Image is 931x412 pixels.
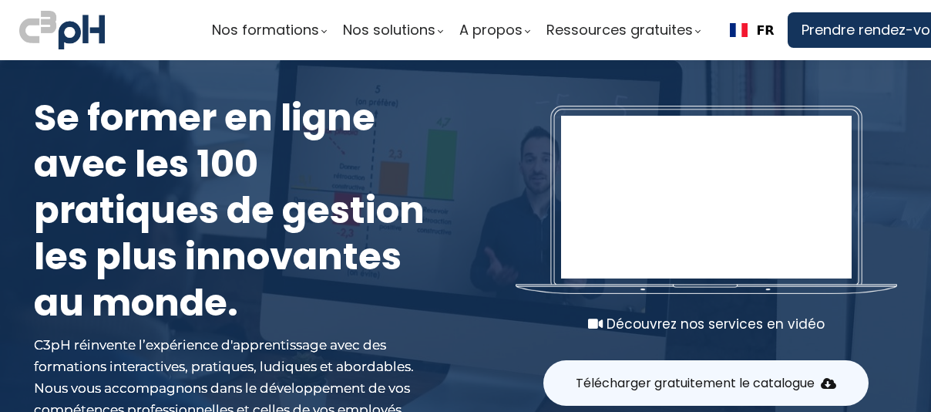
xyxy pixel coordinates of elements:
[576,373,815,393] span: Télécharger gratuitement le catalogue
[546,19,693,42] span: Ressources gratuites
[717,12,788,48] div: Language selected: Français
[343,19,435,42] span: Nos solutions
[212,19,319,42] span: Nos formations
[730,23,775,38] a: FR
[717,12,788,48] div: Language Switcher
[730,23,748,37] img: Français flag
[459,19,523,42] span: A propos
[34,95,435,326] h1: Se former en ligne avec les 100 pratiques de gestion les plus innovantes au monde.
[543,360,869,406] button: Télécharger gratuitement le catalogue
[19,8,105,52] img: logo C3PH
[516,313,897,335] div: Découvrez nos services en vidéo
